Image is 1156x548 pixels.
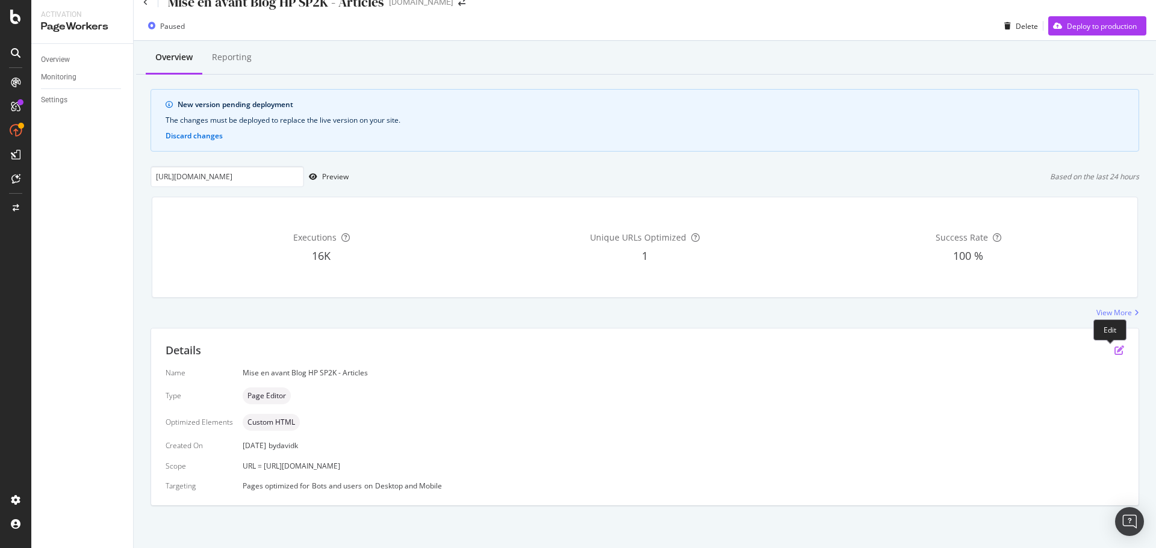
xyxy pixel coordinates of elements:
[1016,21,1038,31] div: Delete
[243,387,291,404] div: neutral label
[243,440,1124,451] div: [DATE]
[41,54,125,66] a: Overview
[166,368,233,378] div: Name
[312,481,362,491] div: Bots and users
[1067,21,1137,31] div: Deploy to production
[243,481,1124,491] div: Pages optimized for on
[166,417,233,427] div: Optimized Elements
[243,368,1124,378] div: Mise en avant Blog HP SP2K - Articles
[41,94,67,106] div: Settings
[953,248,983,263] span: 100 %
[243,461,340,471] span: URL = [URL][DOMAIN_NAME]
[41,54,70,66] div: Overview
[1114,345,1124,355] div: pen-to-square
[1048,16,1146,35] button: Deploy to production
[304,167,349,186] button: Preview
[166,390,233,401] div: Type
[247,419,295,426] span: Custom HTML
[1096,307,1139,318] a: View More
[166,481,233,491] div: Targeting
[1115,507,1144,536] div: Open Intercom Messenger
[322,171,349,182] div: Preview
[151,166,304,187] input: Preview your optimization on a URL
[166,115,1124,126] div: The changes must be deployed to replace the live version on your site.
[293,232,337,243] span: Executions
[642,248,648,263] span: 1
[269,440,298,451] div: by davidk
[247,392,286,399] span: Page Editor
[936,232,988,243] span: Success Rate
[166,440,233,451] div: Created On
[41,71,76,84] div: Monitoring
[1093,319,1126,340] div: Edit
[243,414,300,431] div: neutral label
[155,51,193,63] div: Overview
[178,99,1124,110] div: New version pending deployment
[1050,171,1139,182] div: Based on the last 24 hours
[41,71,125,84] a: Monitoring
[151,89,1139,152] div: info banner
[375,481,442,491] div: Desktop and Mobile
[999,16,1038,35] button: Delete
[166,131,223,141] button: Discard changes
[41,94,125,106] a: Settings
[590,232,686,243] span: Unique URLs Optimized
[160,21,185,31] div: Paused
[166,461,233,471] div: Scope
[166,343,201,359] div: Details
[41,20,123,34] div: PageWorkers
[312,248,331,263] span: 16K
[41,10,123,20] div: Activation
[212,51,252,63] div: Reporting
[1096,307,1132,318] div: View More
